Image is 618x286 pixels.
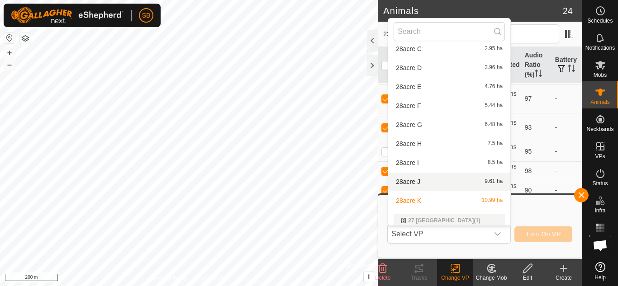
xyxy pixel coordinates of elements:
li: 28acre E [388,78,510,96]
div: 27 [GEOGRAPHIC_DATA](1) [401,218,498,223]
button: + [4,47,15,58]
span: 9.61 ha [485,178,503,185]
div: Tracks [401,274,437,282]
td: - [551,113,582,142]
span: Infra [594,208,605,213]
th: Battery [551,47,582,84]
span: 28acre K [396,197,421,204]
span: 97 [525,95,532,102]
p-sorticon: Activate to sort [535,71,542,78]
button: Map Layers [20,33,31,44]
span: Delete [375,275,391,281]
span: 3.96 ha [485,65,503,71]
span: 24 [563,4,573,18]
span: 28acre G [396,122,422,128]
input: Search [394,22,505,41]
th: Audio Ratio (%) [521,47,551,84]
td: - [551,142,582,161]
span: SB [142,11,151,20]
span: VPs [595,154,605,159]
li: 28acre G [388,116,510,134]
a: Contact Us [198,274,224,282]
a: Privacy Policy [153,274,187,282]
div: Open chat [587,232,614,259]
span: 2.95 ha [485,46,503,52]
li: 28acre C [388,40,510,58]
span: 6.48 ha [485,122,503,128]
h2: Animals [383,5,563,16]
button: – [4,59,15,70]
div: Edit [509,274,546,282]
li: 28acre K [388,192,510,210]
span: Heatmap [589,235,611,240]
span: Select VP [388,225,488,243]
span: 5.44 ha [485,103,503,109]
span: Notifications [585,45,615,51]
span: 8.5 ha [488,159,503,166]
span: Animals [590,99,610,105]
li: 28acre J [388,173,510,191]
span: 28acre H [396,141,422,147]
td: - [551,181,582,200]
a: Help [582,258,618,284]
td: - [551,161,582,181]
span: Status [592,181,608,186]
span: 95 [525,148,532,155]
button: i [364,272,374,282]
div: Create [546,274,582,282]
span: 4.76 ha [485,84,503,90]
span: 28acre J [396,178,420,185]
span: 98 [525,167,532,174]
span: 28acre D [396,65,422,71]
img: Gallagher Logo [11,7,124,23]
td: - [551,84,582,113]
li: 28acre F [388,97,510,115]
span: 28acre F [396,103,421,109]
button: Reset Map [4,33,15,43]
li: 28acre H [388,135,510,153]
span: 28acre C [396,46,422,52]
span: 90 [525,187,532,194]
p-sorticon: Activate to sort [568,66,575,73]
span: 93 [525,124,532,131]
span: Turn On VP [526,230,561,238]
button: Turn On VP [514,226,572,242]
span: Mobs [594,72,607,78]
div: dropdown trigger [489,225,507,243]
div: Change VP [437,274,473,282]
span: 28acre I [396,159,419,166]
span: Schedules [587,18,613,23]
span: i [368,273,370,281]
li: 28acre D [388,59,510,77]
span: Neckbands [586,127,613,132]
li: 28acre I [388,154,510,172]
span: Help [594,275,606,280]
span: 10.99 ha [482,197,503,204]
span: 28acre E [396,84,421,90]
div: Change Mob [473,274,509,282]
span: 7.5 ha [488,141,503,147]
span: 22 selected of 24 [383,29,449,39]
